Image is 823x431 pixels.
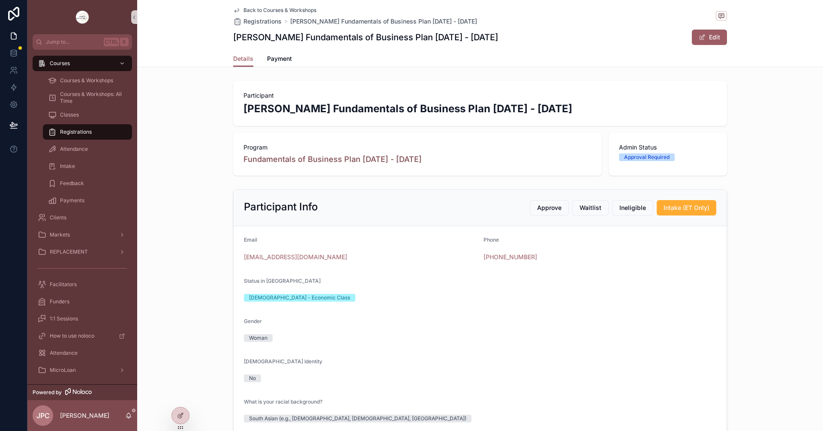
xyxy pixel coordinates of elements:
[243,91,717,100] span: Participant
[50,281,77,288] span: Facilitators
[33,362,132,378] a: MicroLoan
[572,200,609,215] button: Waitlist
[60,163,75,170] span: Intake
[624,153,670,161] div: Approval Required
[244,318,262,324] span: Gender
[60,91,123,105] span: Courses & Workshops: All Time
[233,51,253,67] a: Details
[33,227,132,242] a: Markets
[664,204,709,212] span: Intake (ET Only)
[244,253,347,261] a: [EMAIL_ADDRESS][DOMAIN_NAME]
[244,398,322,405] span: What is your racial background?
[244,200,318,214] h2: Participant Info
[619,204,646,212] span: Ineligible
[50,298,69,305] span: Funders
[33,389,62,396] span: Powered by
[33,34,132,50] button: Jump to...CtrlK
[267,51,292,68] a: Payment
[484,236,499,243] span: Phone
[33,294,132,309] a: Funders
[33,311,132,326] a: 1:1 Sessions
[33,244,132,260] a: REPLACEMENT
[33,210,132,225] a: Clients
[243,143,592,152] span: Program
[244,358,322,365] span: [DEMOGRAPHIC_DATA] Identity
[50,214,66,221] span: Clients
[33,345,132,361] a: Attendance
[104,38,119,46] span: Ctrl
[244,236,257,243] span: Email
[612,200,653,215] button: Ineligible
[249,374,256,382] div: No
[530,200,569,215] button: Approve
[657,200,716,215] button: Intake (ET Only)
[27,50,137,384] div: scrollable content
[619,143,717,152] span: Admin Status
[60,111,79,118] span: Classes
[692,30,727,45] button: Edit
[60,180,84,187] span: Feedback
[243,7,316,14] span: Back to Courses & Workshops
[50,350,78,356] span: Attendance
[50,315,78,322] span: 1:1 Sessions
[46,39,100,45] span: Jump to...
[50,231,70,238] span: Markets
[43,107,132,123] a: Classes
[43,124,132,140] a: Registrations
[33,277,132,292] a: Facilitators
[484,253,537,261] a: [PHONE_NUMBER]
[60,146,88,153] span: Attendance
[233,31,498,43] h1: [PERSON_NAME] Fundamentals of Business Plan [DATE] - [DATE]
[43,90,132,105] a: Courses & Workshops: All Time
[27,384,137,400] a: Powered by
[43,193,132,208] a: Payments
[537,204,562,212] span: Approve
[43,159,132,174] a: Intake
[50,367,76,374] span: MicroLoan
[249,294,350,302] div: [DEMOGRAPHIC_DATA] - Economic Class
[50,332,94,339] span: How to use noloco
[33,56,132,71] a: Courses
[60,411,109,420] p: [PERSON_NAME]
[50,248,88,255] span: REPLACEMENT
[60,129,92,135] span: Registrations
[60,77,113,84] span: Courses & Workshops
[580,204,601,212] span: Waitlist
[50,60,70,67] span: Courses
[60,197,84,204] span: Payments
[121,39,128,45] span: K
[249,334,267,342] div: Woman
[43,73,132,88] a: Courses & Workshops
[36,410,50,421] span: JPC
[233,54,253,63] span: Details
[43,176,132,191] a: Feedback
[243,17,282,26] span: Registrations
[43,141,132,157] a: Attendance
[290,17,477,26] a: [PERSON_NAME] Fundamentals of Business Plan [DATE] - [DATE]
[243,102,717,116] h2: [PERSON_NAME] Fundamentals of Business Plan [DATE] - [DATE]
[244,278,321,284] span: Status in [GEOGRAPHIC_DATA]
[249,415,466,422] div: South Asian (e.g., [DEMOGRAPHIC_DATA], [DEMOGRAPHIC_DATA], [GEOGRAPHIC_DATA])
[233,17,282,26] a: Registrations
[75,10,89,24] img: App logo
[33,328,132,344] a: How to use noloco
[233,7,316,14] a: Back to Courses & Workshops
[267,54,292,63] span: Payment
[243,153,422,165] a: Fundamentals of Business Plan [DATE] - [DATE]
